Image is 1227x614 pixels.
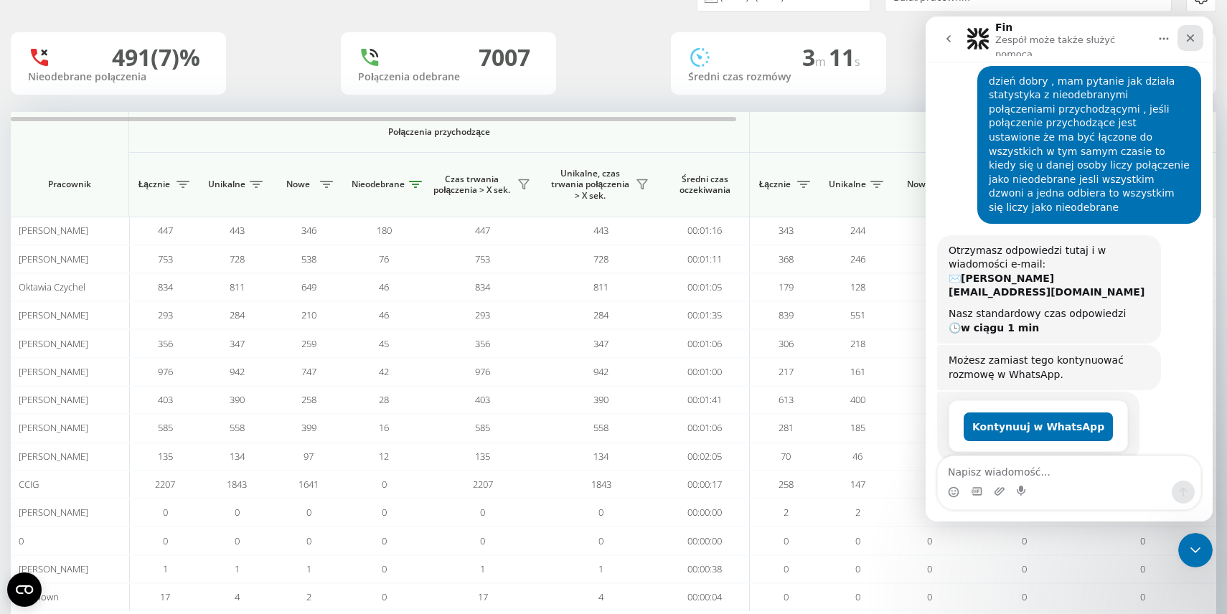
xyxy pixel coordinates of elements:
span: 585 [475,421,490,434]
span: 42 [379,365,389,378]
div: 7007 [479,44,530,71]
span: Unikalne, czas trwania połączenia > X sek. [549,168,631,202]
span: 390 [230,393,245,406]
span: 46 [852,450,862,463]
span: 17 [160,590,170,603]
span: 76 [379,252,389,265]
span: 0 [382,562,387,575]
span: 728 [593,252,608,265]
span: 0 [784,534,789,547]
span: 811 [593,280,608,293]
span: 12 [379,450,389,463]
span: 390 [593,393,608,406]
span: 976 [158,365,173,378]
span: 400 [850,393,865,406]
span: 134 [593,450,608,463]
td: 00:00:38 [660,555,750,583]
span: 0 [163,534,168,547]
span: 585 [158,421,173,434]
span: 356 [158,337,173,350]
span: 180 [377,224,392,237]
div: Nieodebrane połączenia [28,71,209,83]
span: 218 [850,337,865,350]
td: 00:00:04 [660,583,750,611]
span: 942 [230,365,245,378]
span: 1843 [591,478,611,491]
span: 135 [158,450,173,463]
span: 753 [475,252,490,265]
span: 942 [593,365,608,378]
span: [PERSON_NAME] [19,562,88,575]
span: 0 [480,506,485,519]
span: 0 [1140,562,1145,575]
span: 0 [1140,590,1145,603]
span: 0 [1022,534,1027,547]
span: 258 [779,478,794,491]
iframe: Intercom live chat [926,16,1213,521]
span: Średni czas oczekiwania [671,174,738,196]
span: 217 [779,365,794,378]
span: 0 [598,534,603,547]
span: m [815,54,829,70]
span: 447 [158,224,173,237]
span: 1 [480,562,485,575]
span: 551 [850,308,865,321]
iframe: Intercom live chat [1178,533,1213,567]
span: [PERSON_NAME] [19,506,88,519]
span: 0 [382,590,387,603]
span: 281 [779,421,794,434]
span: 128 [850,280,865,293]
span: 2 [306,590,311,603]
td: 00:01:06 [660,329,750,357]
span: 0 [1140,534,1145,547]
span: 613 [779,393,794,406]
span: 246 [850,252,865,265]
span: Unikalne [208,179,245,190]
span: 0 [19,534,24,547]
span: 443 [230,224,245,237]
span: 0 [480,534,485,547]
span: 347 [593,337,608,350]
span: 45 [379,337,389,350]
td: 00:00:00 [660,526,750,554]
td: 00:01:35 [660,301,750,329]
span: 17 [478,590,488,603]
span: 1 [235,562,240,575]
span: [PERSON_NAME] [19,393,88,406]
span: [PERSON_NAME] [19,308,88,321]
span: Nowe [901,179,936,190]
span: Czas trwania połączenia > X sek. [431,174,513,196]
span: Nieodebrane [352,179,405,190]
span: 179 [779,280,794,293]
span: 347 [230,337,245,350]
span: 443 [593,224,608,237]
span: 1843 [227,478,247,491]
span: 834 [475,280,490,293]
span: Połączenia przychodzące [166,126,712,138]
span: 839 [779,308,794,321]
span: 0 [235,534,240,547]
span: 356 [475,337,490,350]
div: 491 (7)% [112,44,200,71]
button: Open CMP widget [7,572,42,607]
td: 00:01:41 [660,386,750,414]
span: 0 [784,562,789,575]
span: 538 [301,252,316,265]
span: 70 [781,450,791,463]
span: 0 [382,478,387,491]
span: 46 [379,280,389,293]
span: 753 [158,252,173,265]
span: 161 [850,365,865,378]
span: 447 [475,224,490,237]
span: 0 [598,506,603,519]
